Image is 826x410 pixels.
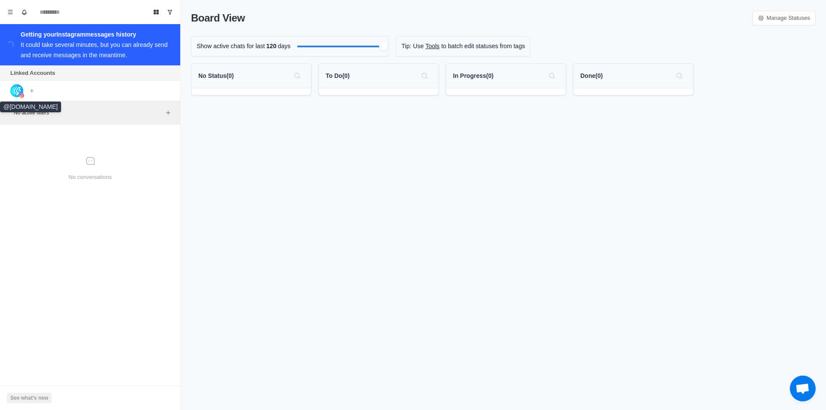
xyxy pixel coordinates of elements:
[21,29,170,40] div: Getting your Instagram messages history
[379,42,388,51] div: Filter by activity days
[418,69,431,83] button: Search
[21,41,168,59] div: It could take several minutes, but you can already send and receive messages in the meantime.
[580,71,603,80] p: Done ( 0 )
[752,11,816,25] a: Manage Statuses
[149,5,163,19] button: Board View
[7,393,52,403] button: See what's new
[198,71,234,80] p: No Status ( 0 )
[265,42,278,51] span: 120
[19,93,24,98] img: picture
[163,108,173,118] button: Add filters
[10,84,23,97] img: picture
[290,69,304,83] button: Search
[14,109,163,117] p: No active filters
[425,42,440,51] a: Tools
[27,86,37,96] button: Add account
[163,5,177,19] button: Show unread conversations
[545,69,559,83] button: Search
[790,376,816,401] a: Open chat
[3,5,17,19] button: Menu
[278,42,291,51] p: days
[441,42,525,51] p: to batch edit statuses from tags
[326,71,350,80] p: To Do ( 0 )
[453,71,493,80] p: In Progress ( 0 )
[672,69,686,83] button: Search
[17,5,31,19] button: Notifications
[68,173,111,182] p: No conversations
[191,10,245,26] p: Board View
[197,42,265,51] p: Show active chats for last
[10,69,55,77] p: Linked Accounts
[401,42,424,51] p: Tip: Use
